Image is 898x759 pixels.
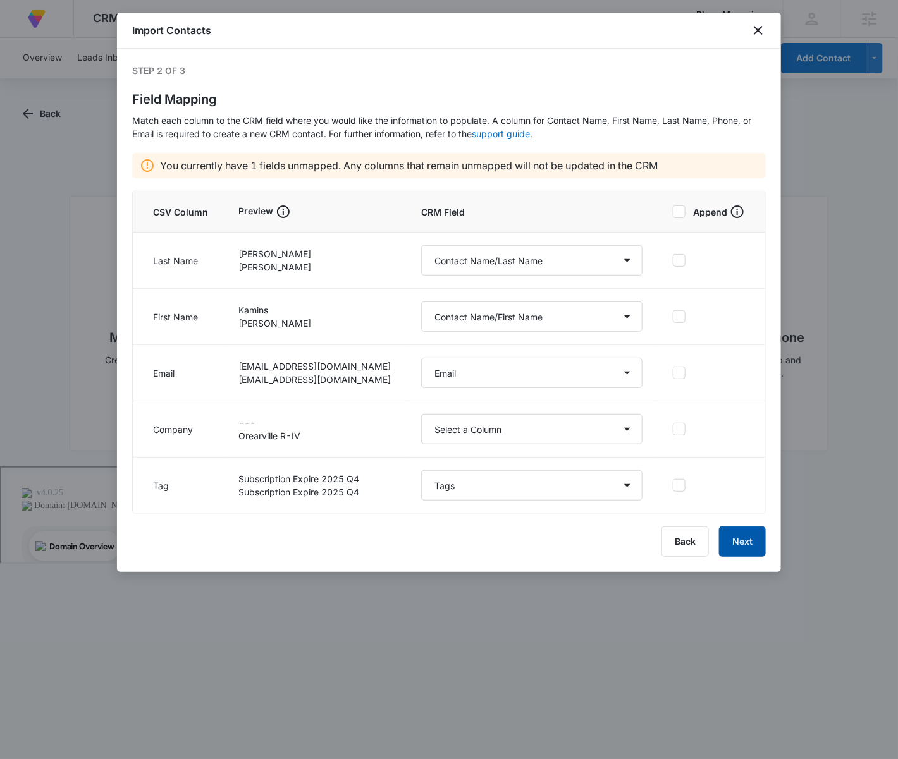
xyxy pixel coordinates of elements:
td: First Name [133,289,223,345]
p: [PERSON_NAME] [238,260,391,274]
p: Orearville R-IV [238,429,391,442]
p: [EMAIL_ADDRESS][DOMAIN_NAME] [238,360,391,373]
img: tab_domain_overview_orange.svg [34,73,44,83]
a: support guide [472,128,530,139]
td: Email [133,345,223,401]
div: Domain Overview [48,75,113,83]
span: CRM Field [421,205,643,219]
td: Tag [133,458,223,514]
p: Subscription Expire 2025 Q4 [238,472,391,485]
button: Back [661,526,709,557]
img: logo_orange.svg [20,20,30,30]
h1: Field Mapping [132,90,766,109]
label: Append [673,204,745,219]
p: You currently have 1 fields unmapped. Any columns that remain unmapped will not be updated in the... [160,158,658,173]
p: --- [238,416,391,429]
p: Subscription Expire 2025 Q4 [238,485,391,499]
div: v 4.0.25 [35,20,62,30]
div: Keywords by Traffic [140,75,213,83]
p: Kamins [238,303,391,317]
img: website_grey.svg [20,33,30,43]
div: Domain: [DOMAIN_NAME] [33,33,139,43]
p: Match each column to the CRM field where you would like the information to populate. A column for... [132,114,766,140]
p: Step 2 of 3 [132,64,766,77]
span: CSV Column [153,205,208,219]
div: Preview [238,204,391,219]
img: tab_keywords_by_traffic_grey.svg [126,73,136,83]
td: Company [133,401,223,458]
p: [PERSON_NAME] [238,247,391,260]
button: Next [719,526,766,557]
td: Last Name [133,233,223,289]
p: [PERSON_NAME] [238,317,391,330]
h1: Import Contacts [132,23,211,38]
p: [EMAIL_ADDRESS][DOMAIN_NAME] [238,373,391,386]
button: close [751,23,766,38]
